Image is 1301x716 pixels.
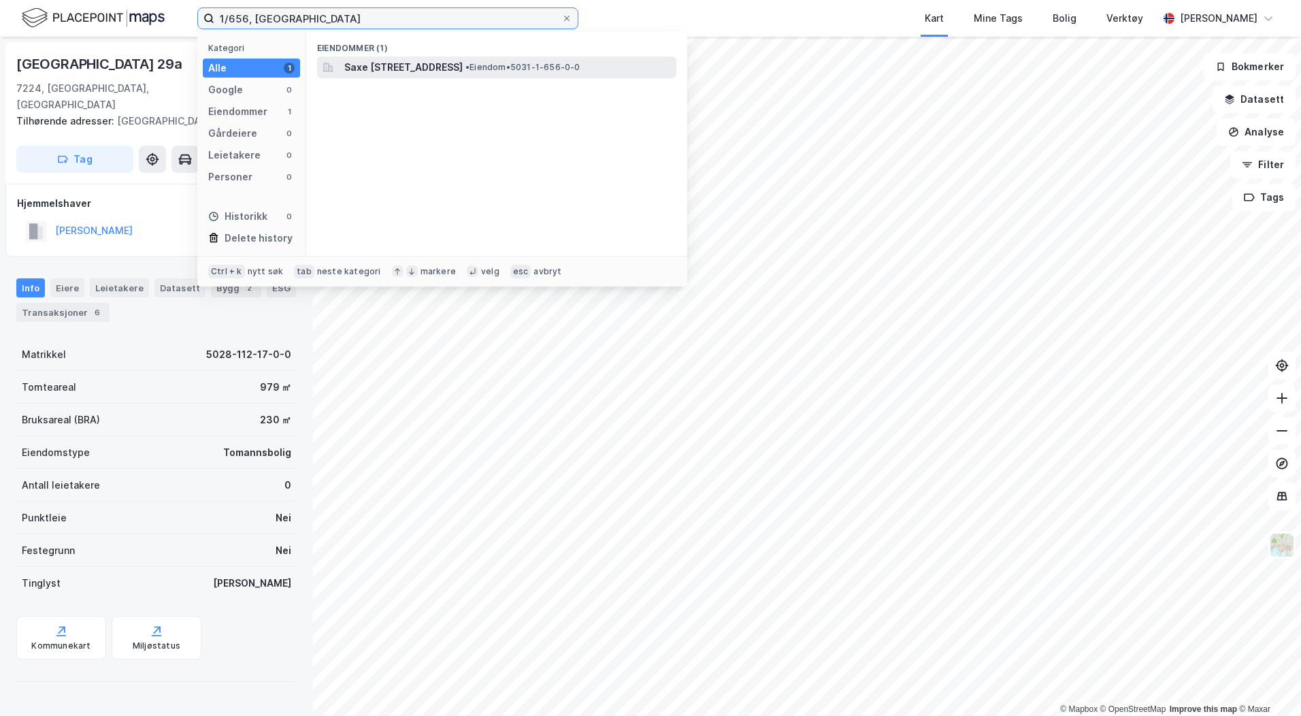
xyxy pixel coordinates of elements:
img: Z [1269,532,1295,558]
div: Nei [276,542,291,559]
div: 230 ㎡ [260,412,291,428]
div: Festegrunn [22,542,75,559]
div: Info [16,278,45,297]
div: markere [421,266,456,277]
div: 1 [284,106,295,117]
div: 7224, [GEOGRAPHIC_DATA], [GEOGRAPHIC_DATA] [16,80,232,113]
div: Transaksjoner [16,303,110,322]
div: tab [294,265,314,278]
div: [PERSON_NAME] [213,575,291,591]
div: Tomteareal [22,379,76,395]
div: Bruksareal (BRA) [22,412,100,428]
div: Kontrollprogram for chat [1233,651,1301,716]
div: Tomannsbolig [223,444,291,461]
input: Søk på adresse, matrikkel, gårdeiere, leietakere eller personer [214,8,561,29]
a: Mapbox [1060,704,1098,714]
div: 0 [284,477,291,493]
div: 1 [284,63,295,74]
button: Filter [1230,151,1296,178]
div: Leietakere [90,278,149,297]
div: esc [510,265,531,278]
div: Eiere [50,278,84,297]
div: [PERSON_NAME] [1180,10,1257,27]
div: 6 [90,306,104,319]
span: Saxe [STREET_ADDRESS] [344,59,463,76]
span: Eiendom • 5031-1-656-0-0 [465,62,580,73]
div: Nei [276,510,291,526]
div: velg [481,266,499,277]
div: Bygg [211,278,261,297]
div: 0 [284,84,295,95]
div: Kommunekart [31,640,90,651]
button: Bokmerker [1204,53,1296,80]
div: Miljøstatus [133,640,180,651]
div: Historikk [208,208,267,225]
div: 0 [284,128,295,139]
div: nytt søk [248,266,284,277]
div: Alle [208,60,227,76]
div: Gårdeiere [208,125,257,142]
a: Improve this map [1170,704,1237,714]
button: Datasett [1213,86,1296,113]
div: Leietakere [208,147,261,163]
div: 0 [284,211,295,222]
div: ESG [267,278,296,297]
div: Kategori [208,43,300,53]
div: Verktøy [1106,10,1143,27]
div: Antall leietakere [22,477,100,493]
span: • [465,62,470,72]
div: Tinglyst [22,575,61,591]
div: 979 ㎡ [260,379,291,395]
button: Tag [16,146,133,173]
div: Kart [925,10,944,27]
div: Personer [208,169,252,185]
div: [GEOGRAPHIC_DATA] 29b [16,113,286,129]
div: [GEOGRAPHIC_DATA] 29a [16,53,185,75]
div: avbryt [533,266,561,277]
div: Punktleie [22,510,67,526]
div: 5028-112-17-0-0 [206,346,291,363]
iframe: Chat Widget [1233,651,1301,716]
div: Hjemmelshaver [17,195,296,212]
div: 0 [284,150,295,161]
div: 2 [242,281,256,295]
button: Analyse [1217,118,1296,146]
div: Ctrl + k [208,265,245,278]
img: logo.f888ab2527a4732fd821a326f86c7f29.svg [22,6,165,30]
div: Eiendomstype [22,444,90,461]
div: Delete history [225,230,293,246]
button: Tags [1232,184,1296,211]
div: Google [208,82,243,98]
span: Tilhørende adresser: [16,115,117,127]
div: Bolig [1053,10,1076,27]
div: Eiendommer (1) [306,32,687,56]
div: Datasett [154,278,205,297]
div: Matrikkel [22,346,66,363]
div: Mine Tags [974,10,1023,27]
div: Eiendommer [208,103,267,120]
div: neste kategori [317,266,381,277]
div: 0 [284,172,295,182]
a: OpenStreetMap [1100,704,1166,714]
